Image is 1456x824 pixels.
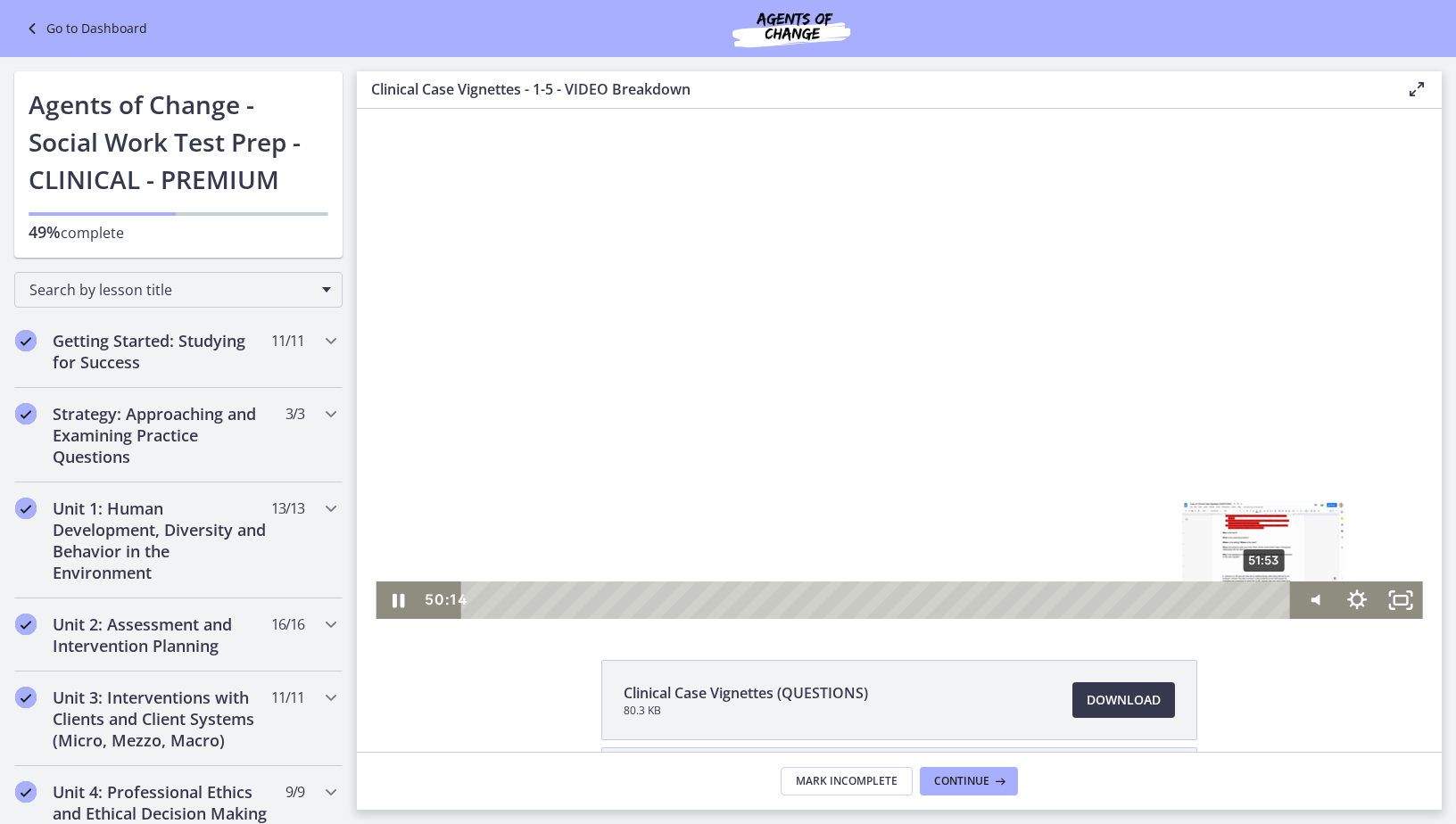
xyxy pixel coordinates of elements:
span: 9 / 9 [285,781,304,803]
span: 11 / 11 [271,330,304,351]
p: complete [29,221,328,243]
h2: Unit 3: Interventions with Clients and Client Systems (Micro, Mezzo, Macro) [53,687,270,751]
a: Go to Dashboard [21,18,147,39]
button: Mark Incomplete [781,767,913,795]
span: 13 / 13 [271,498,304,519]
h1: Agents of Change - Social Work Test Prep - CLINICAL - PREMIUM [29,86,328,198]
i: Completed [15,498,37,519]
i: Completed [15,614,37,635]
i: Completed [15,781,37,803]
span: Mark Incomplete [796,774,898,788]
button: Fullscreen [1022,473,1066,510]
span: Clinical Case Vignettes (QUESTIONS) [624,682,868,704]
h2: Strategy: Approaching and Examining Practice Questions [53,403,270,467]
h2: Unit 4: Professional Ethics and Ethical Decision Making [53,781,270,824]
h2: Unit 2: Assessment and Intervention Planning [53,614,270,656]
button: Show settings menu [979,473,1022,510]
a: Download [1072,682,1175,718]
iframe: Video Lesson [357,109,1442,619]
span: 11 / 11 [271,687,304,708]
span: Continue [934,774,989,788]
img: Agents of Change [684,7,898,50]
span: Download [1087,689,1161,711]
button: Continue [920,767,1018,795]
span: 80.3 KB [624,704,868,718]
i: Completed [15,687,37,708]
button: Mute [935,473,979,510]
h2: Unit 1: Human Development, Diversity and Behavior in the Environment [53,498,270,583]
span: 3 / 3 [285,403,304,424]
i: Completed [15,403,37,424]
div: Search by lesson title [14,272,343,308]
span: Search by lesson title [29,280,313,300]
span: 16 / 16 [271,614,304,635]
h2: Getting Started: Studying for Success [53,330,270,373]
i: Completed [15,330,37,351]
h3: Clinical Case Vignettes - 1-5 - VIDEO Breakdown [371,78,1377,100]
span: 49% [29,221,61,243]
